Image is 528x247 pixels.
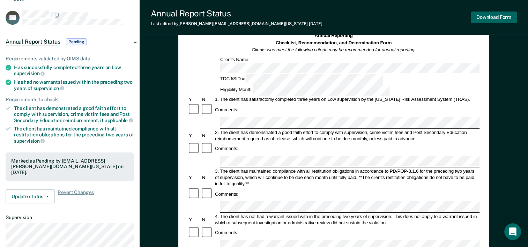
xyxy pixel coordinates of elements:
[6,56,134,62] div: Requirements validated by OIMS data
[151,21,322,26] div: Last edited by [PERSON_NAME][EMAIL_ADDRESS][DOMAIN_NAME][US_STATE]
[14,126,134,144] div: The client has maintained compliance with all restitution obligations for the preceding two years of
[6,189,55,203] button: Update status
[201,96,214,103] div: N
[276,40,392,45] strong: Checklist, Recommendation, and Determination Form
[188,174,201,180] div: Y
[214,96,479,103] div: 1. The client has satisfactorily completed three years on Low supervision by the [US_STATE] Risk ...
[309,21,322,26] span: [DATE]
[471,12,517,23] button: Download Form
[214,191,239,197] div: Comments:
[214,168,479,187] div: 3. The client has maintained compliance with all restitution obligations in accordance to PD/POP-...
[105,118,133,123] span: applicable
[504,223,521,240] div: Open Intercom Messenger
[11,158,128,175] div: Marked as Pending by [EMAIL_ADDRESS][PERSON_NAME][DOMAIN_NAME][US_STATE] on [DATE].
[214,230,239,236] div: Comments:
[188,96,201,103] div: Y
[219,85,391,96] div: Eligibility Month:
[214,129,479,142] div: 2. The client has demonstrated a good faith effort to comply with supervision, crime victim fees ...
[315,33,353,38] strong: Annual Reporting
[14,105,134,123] div: The client has demonstrated a good faith effort to comply with supervision, crime victim fees and...
[14,70,45,76] span: supervision
[201,216,214,223] div: N
[188,132,201,139] div: Y
[214,145,239,152] div: Comments:
[201,132,214,139] div: N
[34,85,64,91] span: supervision
[214,213,479,226] div: 4. The client has not had a warrant issued with in the preceding two years of supervision. This d...
[14,79,134,91] div: Has had no warrants issued within the preceding two years of
[6,215,134,220] dt: Supervision
[201,174,214,180] div: N
[66,38,87,45] span: Pending
[14,65,134,76] div: Has successfully completed three years on Low
[6,97,134,103] div: Requirements to check
[151,8,322,18] div: Annual Report Status
[188,216,201,223] div: Y
[14,138,45,144] span: supervision
[252,47,416,52] em: Clients who meet the following criteria may be recommended for annual reporting.
[58,189,94,203] span: Revert Changes
[219,74,384,85] div: TDCJ/SID #:
[214,107,239,113] div: Comments:
[6,38,60,45] span: Annual Report Status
